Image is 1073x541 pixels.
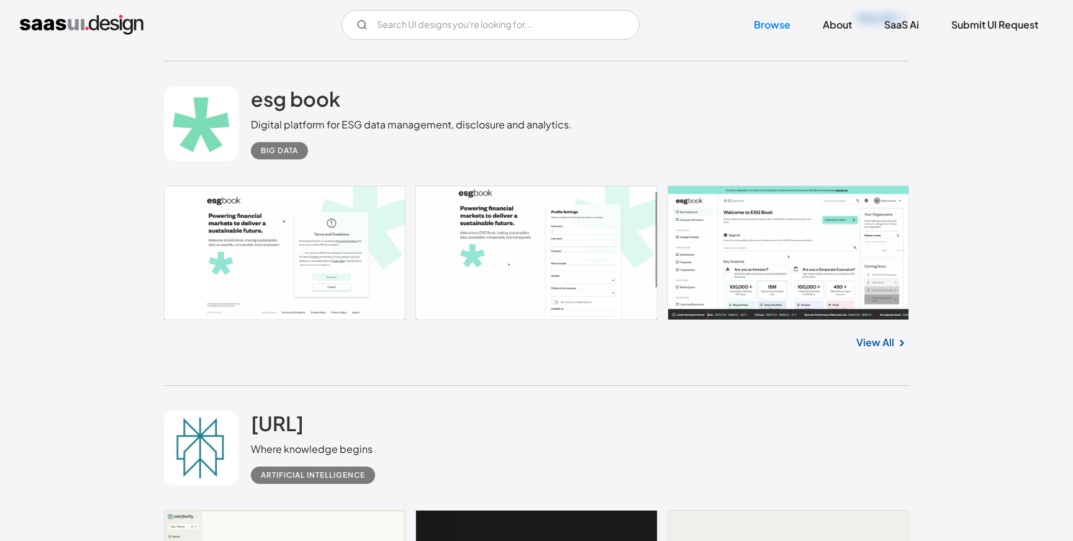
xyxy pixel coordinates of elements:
a: Submit UI Request [936,11,1053,38]
input: Search UI designs you're looking for... [342,10,640,40]
div: Artificial Intelligence [261,468,365,483]
a: home [20,15,143,35]
a: Browse [739,11,805,38]
a: [URL] [251,411,304,442]
h2: [URL] [251,411,304,436]
a: About [808,11,867,38]
div: Digital platform for ESG data management, disclosure and analytics. [251,117,572,132]
a: SaaS Ai [869,11,934,38]
form: Email Form [342,10,640,40]
a: View All [856,335,894,350]
div: Where knowledge begins [251,442,385,457]
h2: esg book [251,86,340,111]
a: esg book [251,86,340,117]
div: Big Data [261,143,298,158]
